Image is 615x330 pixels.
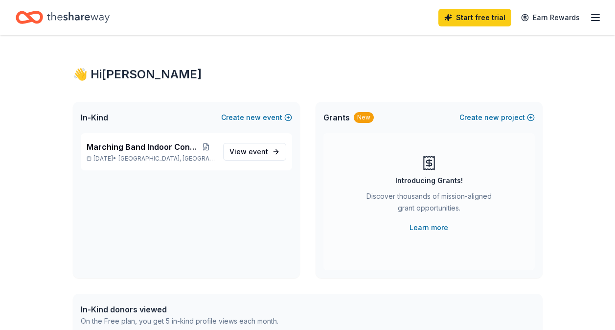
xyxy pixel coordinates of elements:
a: Home [16,6,110,29]
a: Learn more [410,222,448,234]
div: On the Free plan, you get 5 in-kind profile views each month. [81,315,278,327]
div: In-Kind donors viewed [81,304,278,315]
a: View event [223,143,286,161]
div: 👋 Hi [PERSON_NAME] [73,67,543,82]
span: new [246,112,261,123]
button: Createnewproject [459,112,535,123]
span: Marching Band Indoor Concert [87,141,197,153]
span: View [229,146,268,158]
span: event [249,147,268,156]
a: Start free trial [438,9,511,26]
div: New [354,112,374,123]
a: Earn Rewards [515,9,586,26]
span: [GEOGRAPHIC_DATA], [GEOGRAPHIC_DATA] [118,155,215,163]
p: [DATE] • [87,155,215,163]
div: Discover thousands of mission-aligned grant opportunities. [363,190,496,218]
span: Grants [323,112,350,123]
button: Createnewevent [221,112,292,123]
span: new [484,112,499,123]
div: Introducing Grants! [395,175,463,187]
span: In-Kind [81,112,108,123]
